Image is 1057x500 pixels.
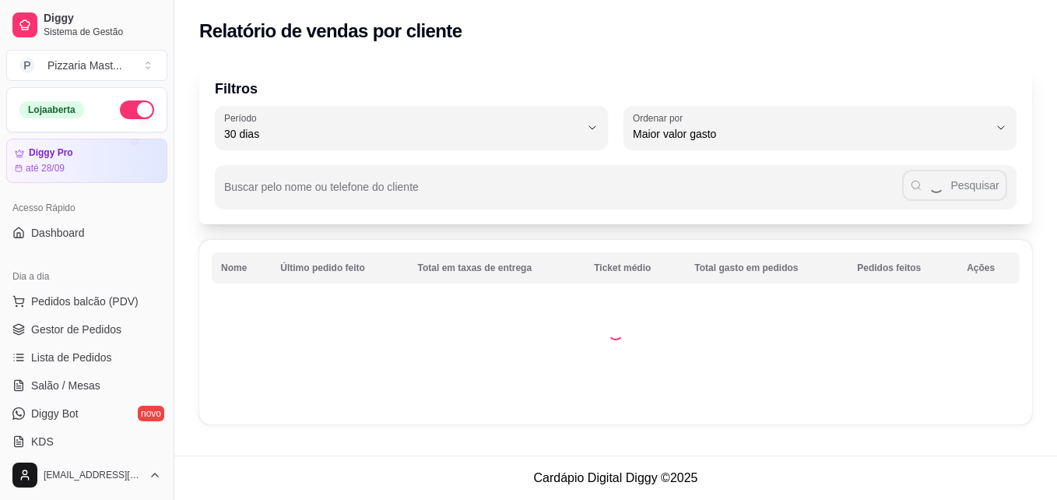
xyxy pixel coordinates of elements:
[6,289,167,314] button: Pedidos balcão (PDV)
[26,162,65,174] article: até 28/09
[31,225,85,241] span: Dashboard
[6,220,167,245] a: Dashboard
[31,350,112,365] span: Lista de Pedidos
[120,100,154,119] button: Alterar Status
[6,456,167,494] button: [EMAIL_ADDRESS][DOMAIN_NAME]
[224,126,580,142] span: 30 dias
[19,58,35,73] span: P
[199,19,462,44] h2: Relatório de vendas por cliente
[224,185,902,201] input: Buscar pelo nome ou telefone do cliente
[31,294,139,309] span: Pedidos balcão (PDV)
[19,101,84,118] div: Loja aberta
[6,50,167,81] button: Select a team
[6,317,167,342] a: Gestor de Pedidos
[44,26,161,38] span: Sistema de Gestão
[44,469,142,481] span: [EMAIL_ADDRESS][DOMAIN_NAME]
[31,322,121,337] span: Gestor de Pedidos
[6,6,167,44] a: DiggySistema de Gestão
[31,378,100,393] span: Salão / Mesas
[224,111,262,125] label: Período
[6,429,167,454] a: KDS
[6,345,167,370] a: Lista de Pedidos
[174,456,1057,500] footer: Cardápio Digital Diggy © 2025
[6,195,167,220] div: Acesso Rápido
[31,434,54,449] span: KDS
[6,401,167,426] a: Diggy Botnovo
[31,406,79,421] span: Diggy Bot
[633,126,989,142] span: Maior valor gasto
[608,325,623,340] div: Loading
[215,106,608,150] button: Período30 dias
[29,147,73,159] article: Diggy Pro
[6,373,167,398] a: Salão / Mesas
[6,139,167,183] a: Diggy Proaté 28/09
[47,58,122,73] div: Pizzaria Mast ...
[44,12,161,26] span: Diggy
[215,78,1017,100] p: Filtros
[623,106,1017,150] button: Ordenar porMaior valor gasto
[633,111,688,125] label: Ordenar por
[6,264,167,289] div: Dia a dia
